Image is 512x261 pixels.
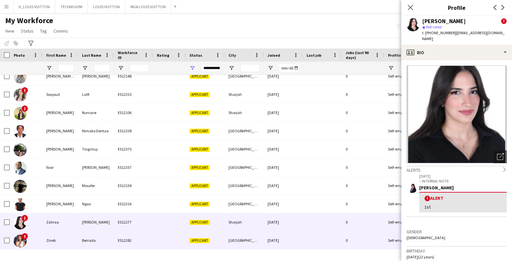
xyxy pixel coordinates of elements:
div: [PERSON_NAME] [422,18,466,24]
span: Jobs (last 90 days) [346,50,372,60]
div: [DATE] [264,177,303,195]
div: 0 [342,122,384,140]
div: Yasir [42,158,78,176]
div: ES12337 [114,158,153,176]
div: [GEOGRAPHIC_DATA] [225,67,264,85]
div: Sharjah [225,104,264,122]
div: [DATE] [264,195,303,213]
div: 1st [424,204,502,210]
div: ES12277 [114,213,153,231]
div: ES12338 [114,122,153,140]
div: [GEOGRAPHIC_DATA] [225,158,264,176]
span: ! [21,215,28,221]
div: [DATE] [264,67,303,85]
button: Open Filter Menu [82,65,88,71]
div: ES12106 [114,104,153,122]
span: First Name [46,53,66,58]
div: 0 [342,67,384,85]
div: [GEOGRAPHIC_DATA] [225,195,264,213]
a: Status [18,27,36,35]
img: Sophia Maria Rosario [14,70,27,83]
div: Self-employed Crew [384,177,426,195]
button: Open Filter Menu [118,65,124,71]
a: Comms [51,27,71,35]
div: Open photos pop-in [494,150,507,163]
div: Zineb [42,231,78,249]
div: Self-employed Crew [384,195,426,213]
span: Applicant [189,220,210,225]
div: 0 [342,213,384,231]
h3: Gender [407,229,507,235]
span: Applicant [189,147,210,152]
span: ! [424,196,430,201]
span: ! [21,233,28,239]
div: 0 [342,85,384,103]
app-action-btn: Advanced filters [27,39,35,47]
p: [DATE] [419,174,507,179]
span: Tag [40,28,47,34]
div: ES12159 [114,177,153,195]
div: [GEOGRAPHIC_DATA] [225,122,264,140]
div: [PERSON_NAME] [42,195,78,213]
div: 0 [342,158,384,176]
div: [DATE] [264,213,303,231]
div: Self-employed Crew [384,85,426,103]
input: Profile Filter Input [400,64,422,72]
button: Open Filter Menu [228,65,234,71]
span: ! [21,87,28,94]
span: Status [21,28,34,34]
div: [GEOGRAPHIC_DATA] [225,177,264,195]
div: [PERSON_NAME] [PERSON_NAME] [42,67,78,85]
span: Last Name [82,53,101,58]
img: Zahraa Hussein [14,216,27,229]
button: H_LOUIS VUITTON [13,0,55,13]
div: [PERSON_NAME] [42,104,78,122]
span: [DEMOGRAPHIC_DATA] [407,235,445,240]
div: 0 [342,140,384,158]
input: City Filter Input [240,64,260,72]
input: Workforce ID Filter Input [130,64,149,72]
span: Applicant [189,238,210,243]
span: My Workforce [5,16,53,25]
div: ES12315 [114,85,153,103]
span: Applicant [189,110,210,115]
div: [PERSON_NAME] [42,177,78,195]
span: Profile [388,53,401,58]
button: Open Filter Menu [189,65,195,71]
div: Alerts [407,166,507,173]
div: ES12148 [114,67,153,85]
span: Applicant [189,129,210,134]
img: Vernadette Tingchuy [14,143,27,156]
button: MUA LOUIS VUITTON [125,0,171,13]
input: Last Name Filter Input [94,64,110,72]
span: Not rated [426,24,442,29]
img: Vera Nimako Dentaa [14,125,27,138]
div: [PERSON_NAME] [78,67,114,85]
div: [PERSON_NAME] [419,185,507,191]
span: Workforce ID [118,50,141,60]
div: Self-employed Crew [384,158,426,176]
div: Lutfi [78,85,114,103]
div: [PERSON_NAME] [42,140,78,158]
div: Self-employed Crew [384,67,426,85]
span: Joined [268,53,280,58]
span: Applicant [189,202,210,207]
span: City [228,53,236,58]
div: [GEOGRAPHIC_DATA] [225,231,264,249]
div: ES12282 [114,231,153,249]
button: LOUIS VUITTON [88,0,125,13]
div: Tingchuy [78,140,114,158]
div: Rumane [78,104,114,122]
span: ! [21,105,28,112]
div: Ngao [78,195,114,213]
div: Self-employed Crew [384,231,426,249]
button: Open Filter Menu [388,65,394,71]
div: Sharjah [225,213,264,231]
button: Open Filter Menu [46,65,52,71]
img: Yasir Abdul [14,162,27,175]
div: [DATE] [264,140,303,158]
h3: Birthday [407,248,507,254]
span: Photo [14,53,25,58]
span: ! [501,18,507,24]
img: Yvonne Ngao [14,198,27,211]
